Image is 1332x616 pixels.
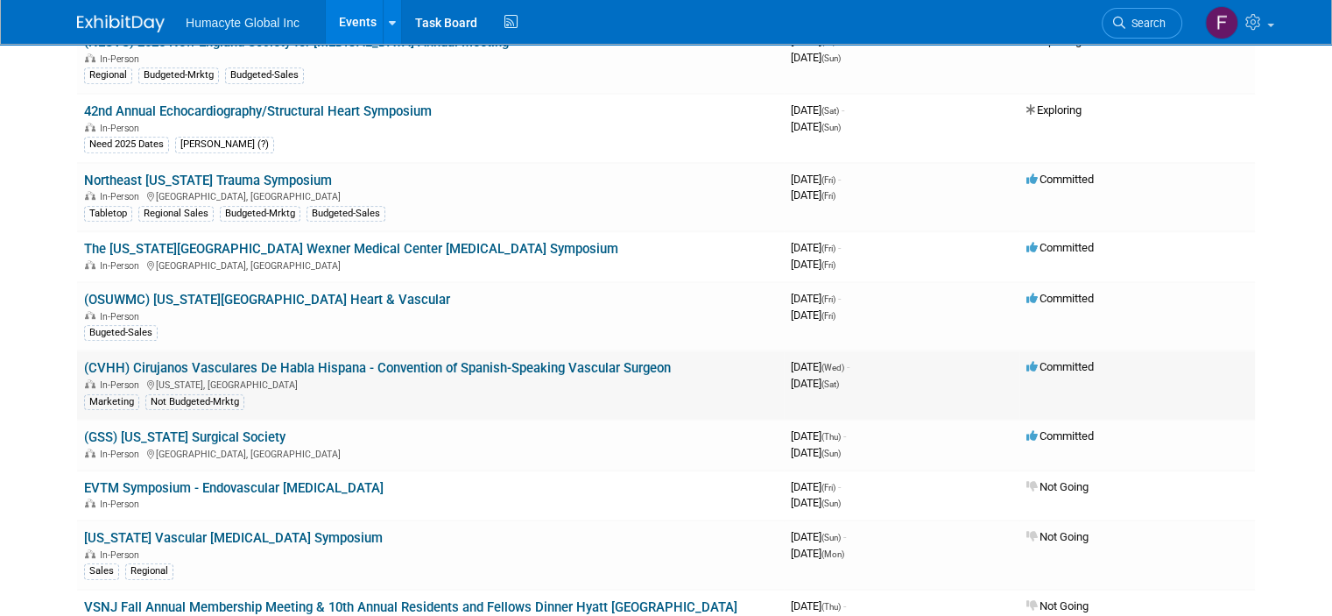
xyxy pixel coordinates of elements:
[791,496,841,509] span: [DATE]
[843,530,846,543] span: -
[1125,17,1166,30] span: Search
[85,549,95,558] img: In-Person Event
[1026,429,1094,443] span: Committed
[843,599,846,612] span: -
[791,429,846,443] span: [DATE]
[821,432,841,442] span: (Thu)
[842,103,844,117] span: -
[821,549,844,559] span: (Mon)
[84,325,158,341] div: Bugeted-Sales
[85,311,95,320] img: In-Person Event
[225,67,304,83] div: Budgeted-Sales
[100,53,144,65] span: In-Person
[1026,241,1094,254] span: Committed
[145,394,244,410] div: Not Budgeted-Mrktg
[84,563,119,579] div: Sales
[84,446,777,460] div: [GEOGRAPHIC_DATA], [GEOGRAPHIC_DATA]
[791,530,846,543] span: [DATE]
[100,260,144,272] span: In-Person
[85,123,95,131] img: In-Person Event
[821,191,835,201] span: (Fri)
[791,51,841,64] span: [DATE]
[1026,530,1089,543] span: Not Going
[100,311,144,322] span: In-Person
[100,549,144,561] span: In-Person
[1026,360,1094,373] span: Committed
[84,206,132,222] div: Tabletop
[791,547,844,560] span: [DATE]
[1102,8,1182,39] a: Search
[84,137,169,152] div: Need 2025 Dates
[84,530,383,546] a: [US_STATE] Vascular [MEDICAL_DATA] Symposium
[84,103,432,119] a: 42nd Annual Echocardiography/Structural Heart Symposium
[85,379,95,388] img: In-Person Event
[85,191,95,200] img: In-Person Event
[220,206,300,222] div: Budgeted-Mrktg
[838,480,841,493] span: -
[84,173,332,188] a: Northeast [US_STATE] Trauma Symposium
[791,173,841,186] span: [DATE]
[84,360,671,376] a: (CVHH) Cirujanos Vasculares De Habla Hispana - Convention of Spanish-Speaking Vascular Surgeon
[821,602,841,612] span: (Thu)
[791,599,846,612] span: [DATE]
[84,241,618,257] a: The [US_STATE][GEOGRAPHIC_DATA] Wexner Medical Center [MEDICAL_DATA] Symposium
[125,563,173,579] div: Regional
[1026,599,1089,612] span: Not Going
[791,377,839,390] span: [DATE]
[84,429,285,445] a: (GSS) [US_STATE] Surgical Society
[84,394,139,410] div: Marketing
[1026,173,1094,186] span: Committed
[821,260,835,270] span: (Fri)
[186,16,300,30] span: Humacyte Global Inc
[1205,6,1238,39] img: Fulton Velez
[821,449,841,458] span: (Sun)
[821,533,841,542] span: (Sun)
[791,241,841,254] span: [DATE]
[307,206,385,222] div: Budgeted-Sales
[821,379,839,389] span: (Sat)
[138,67,219,83] div: Budgeted-Mrktg
[847,360,849,373] span: -
[843,429,846,443] span: -
[838,241,841,254] span: -
[821,244,835,253] span: (Fri)
[100,449,144,460] span: In-Person
[838,292,841,305] span: -
[100,123,144,134] span: In-Person
[791,120,841,133] span: [DATE]
[791,308,835,322] span: [DATE]
[791,480,841,493] span: [DATE]
[84,292,450,308] a: (OSUWMC) [US_STATE][GEOGRAPHIC_DATA] Heart & Vascular
[821,123,841,132] span: (Sun)
[100,499,144,510] span: In-Person
[791,292,841,305] span: [DATE]
[84,188,777,202] div: [GEOGRAPHIC_DATA], [GEOGRAPHIC_DATA]
[84,258,777,272] div: [GEOGRAPHIC_DATA], [GEOGRAPHIC_DATA]
[821,175,835,185] span: (Fri)
[84,67,132,83] div: Regional
[791,103,844,117] span: [DATE]
[84,377,777,391] div: [US_STATE], [GEOGRAPHIC_DATA]
[85,53,95,62] img: In-Person Event
[791,446,841,459] span: [DATE]
[100,191,144,202] span: In-Person
[175,137,274,152] div: [PERSON_NAME] (?)
[821,311,835,321] span: (Fri)
[838,173,841,186] span: -
[85,260,95,269] img: In-Person Event
[85,449,95,457] img: In-Person Event
[1026,292,1094,305] span: Committed
[791,360,849,373] span: [DATE]
[84,480,384,496] a: EVTM Symposium - Endovascular [MEDICAL_DATA]
[77,15,165,32] img: ExhibitDay
[821,53,841,63] span: (Sun)
[1026,480,1089,493] span: Not Going
[1026,103,1082,117] span: Exploring
[821,499,841,508] span: (Sun)
[138,206,214,222] div: Regional Sales
[791,188,835,202] span: [DATE]
[821,363,844,372] span: (Wed)
[85,499,95,507] img: In-Person Event
[821,483,835,492] span: (Fri)
[821,294,835,304] span: (Fri)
